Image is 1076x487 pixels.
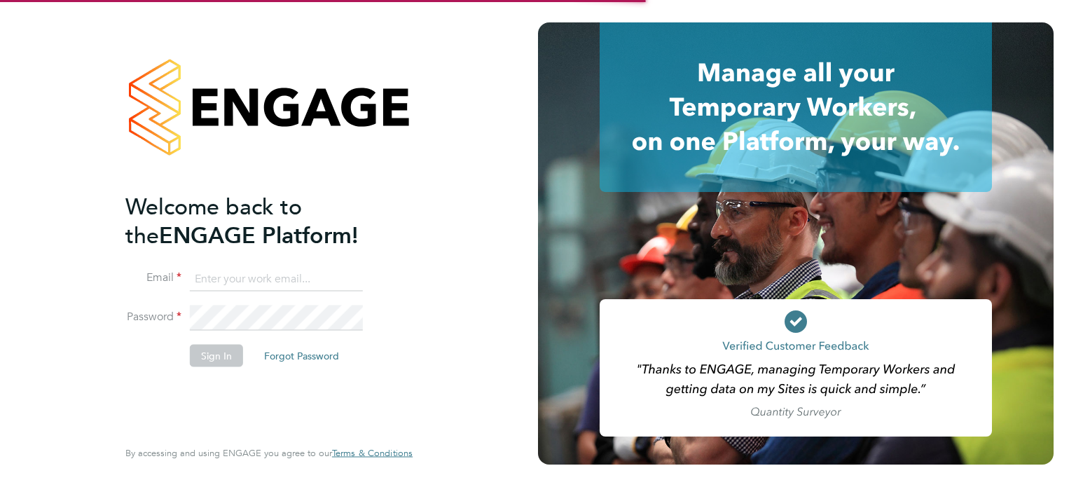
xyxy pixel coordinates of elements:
[253,345,350,367] button: Forgot Password
[190,266,363,291] input: Enter your work email...
[332,447,413,459] span: Terms & Conditions
[125,270,181,285] label: Email
[125,192,399,249] h2: ENGAGE Platform!
[125,310,181,324] label: Password
[125,447,413,459] span: By accessing and using ENGAGE you agree to our
[125,193,302,249] span: Welcome back to the
[332,448,413,459] a: Terms & Conditions
[190,345,243,367] button: Sign In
